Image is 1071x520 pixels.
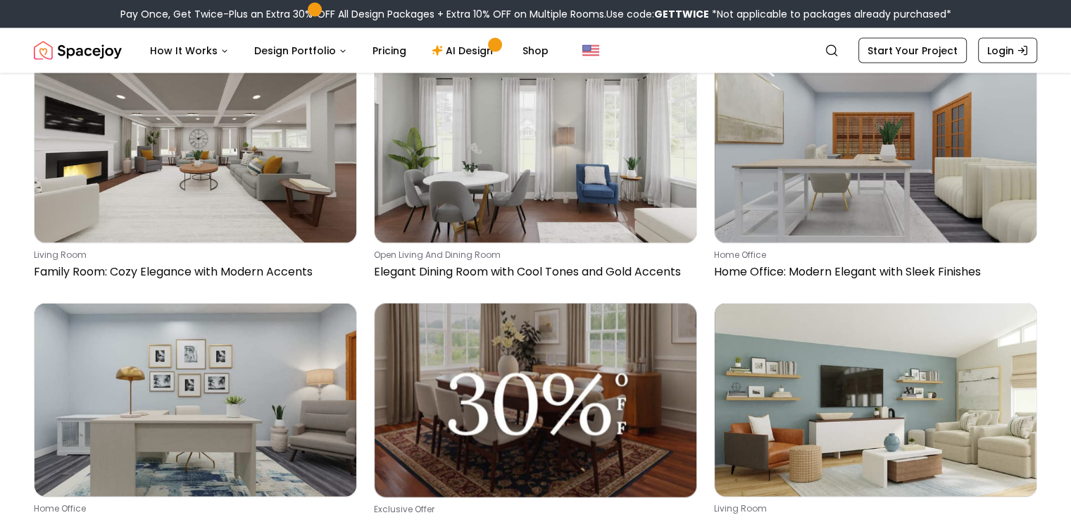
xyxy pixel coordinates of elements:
[139,37,560,65] nav: Main
[714,264,1032,280] p: Home Office: Modern Elegant with Sleek Finishes
[374,264,691,280] p: Elegant Dining Room with Cool Tones and Gold Accents
[243,37,358,65] button: Design Portfolio
[375,304,696,497] img: Get 30% OFF All Design Packages
[511,37,560,65] a: Shop
[858,38,967,63] a: Start Your Project
[34,264,351,280] p: Family Room: Cozy Elegance with Modern Accents
[654,7,709,21] b: GETTWICE
[420,37,508,65] a: AI Design
[139,37,240,65] button: How It Works
[978,38,1037,63] a: Login
[374,49,697,286] a: Elegant Dining Room with Cool Tones and Gold Accentsopen living and dining roomElegant Dining Roo...
[34,249,351,261] p: living room
[715,50,1036,243] img: Home Office: Modern Elegant with Sleek Finishes
[35,50,356,243] img: Family Room: Cozy Elegance with Modern Accents
[374,504,691,515] p: Exclusive Offer
[606,7,709,21] span: Use code:
[714,503,1032,514] p: living room
[714,49,1037,286] a: Home Office: Modern Elegant with Sleek Finisheshome officeHome Office: Modern Elegant with Sleek ...
[709,7,951,21] span: *Not applicable to packages already purchased*
[375,50,696,243] img: Elegant Dining Room with Cool Tones and Gold Accents
[34,37,122,65] a: Spacejoy
[35,304,356,497] img: Elegant Home Office with Gallery Wall and Lounge
[361,37,418,65] a: Pricing
[34,37,122,65] img: Spacejoy Logo
[120,7,951,21] div: Pay Once, Get Twice-Plus an Extra 30% OFF All Design Packages + Extra 10% OFF on Multiple Rooms.
[714,249,1032,261] p: home office
[34,28,1037,73] nav: Global
[715,304,1036,497] img: Modern Living Room with Accent Wall and Layered Rugs
[34,49,357,286] a: Family Room: Cozy Elegance with Modern Accentsliving roomFamily Room: Cozy Elegance with Modern A...
[34,503,351,514] p: home office
[582,42,599,59] img: United States
[374,249,691,261] p: open living and dining room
